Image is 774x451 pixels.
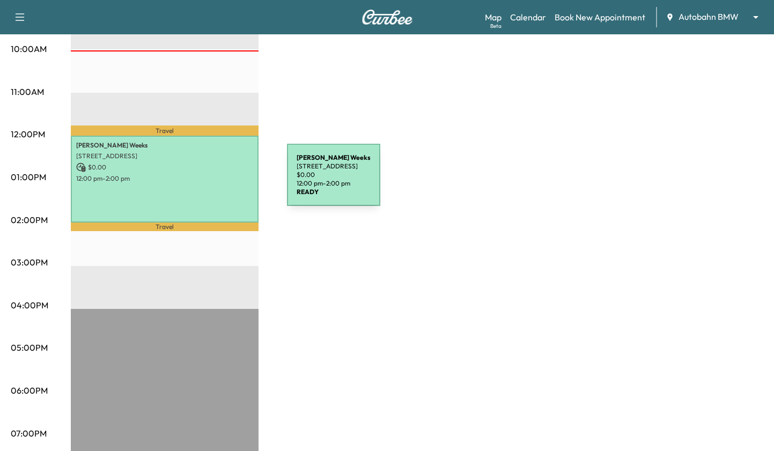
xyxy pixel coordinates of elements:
[76,141,253,150] p: [PERSON_NAME] Weeks
[11,171,46,183] p: 01:00PM
[76,162,253,172] p: $ 0.00
[510,11,546,24] a: Calendar
[11,384,48,397] p: 06:00PM
[11,128,45,141] p: 12:00PM
[11,256,48,269] p: 03:00PM
[490,22,502,30] div: Beta
[11,42,47,55] p: 10:00AM
[679,11,739,23] span: Autobahn BMW
[485,11,502,24] a: MapBeta
[11,85,44,98] p: 11:00AM
[11,299,48,312] p: 04:00PM
[76,152,253,160] p: [STREET_ADDRESS]
[11,213,48,226] p: 02:00PM
[71,125,259,136] p: Travel
[555,11,645,24] a: Book New Appointment
[76,174,253,183] p: 12:00 pm - 2:00 pm
[71,223,259,231] p: Travel
[11,427,47,440] p: 07:00PM
[11,341,48,354] p: 05:00PM
[362,10,413,25] img: Curbee Logo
